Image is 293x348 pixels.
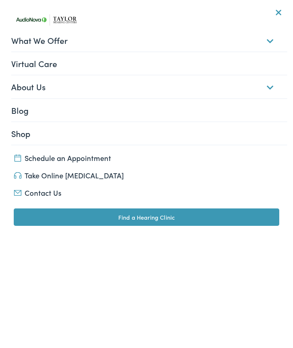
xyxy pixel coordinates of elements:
[11,52,287,75] a: Virtual Care
[11,75,287,98] a: About Us
[14,208,279,226] a: Find a Hearing Clinic
[14,172,22,179] img: utility icon
[14,190,22,196] img: utility icon
[14,153,279,163] a: Schedule an Appointment
[11,122,287,145] a: Shop
[14,187,279,198] a: Contact Us
[11,99,287,121] a: Blog
[14,170,279,180] a: Take Online [MEDICAL_DATA]
[11,29,287,51] a: What We Offer
[14,154,22,162] img: utility icon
